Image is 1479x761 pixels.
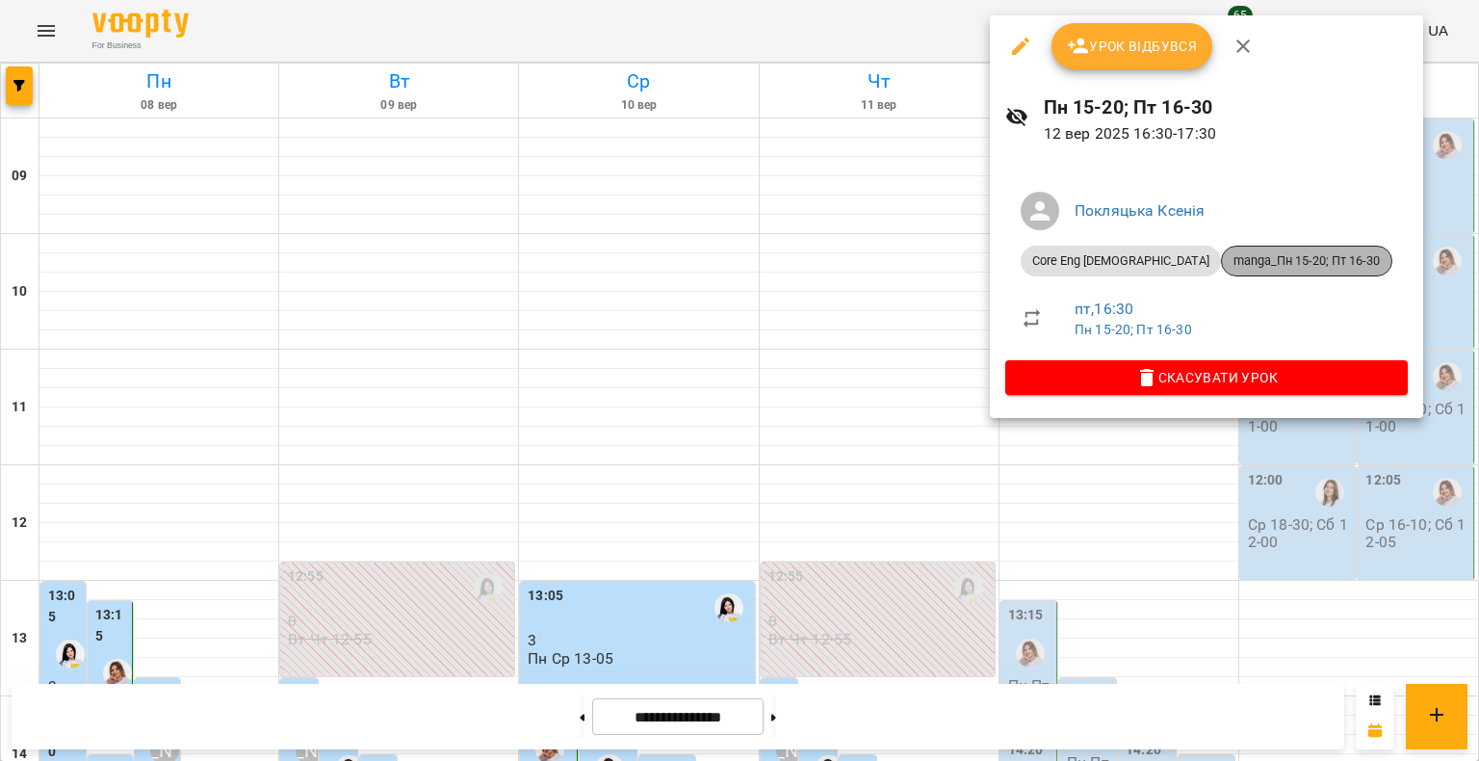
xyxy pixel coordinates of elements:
[1021,366,1392,389] span: Скасувати Урок
[1222,252,1391,270] span: manga_Пн 15-20; Пт 16-30
[1075,322,1192,337] a: Пн 15-20; Пт 16-30
[1051,23,1213,69] button: Урок відбувся
[1067,35,1198,58] span: Урок відбувся
[1221,246,1392,276] div: manga_Пн 15-20; Пт 16-30
[1075,300,1133,318] a: пт , 16:30
[1075,201,1205,220] a: Покляцька Ксенія
[1005,360,1408,395] button: Скасувати Урок
[1044,92,1408,122] h6: Пн 15-20; Пт 16-30
[1044,122,1408,145] p: 12 вер 2025 16:30 - 17:30
[1021,252,1221,270] span: Core Eng [DEMOGRAPHIC_DATA]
